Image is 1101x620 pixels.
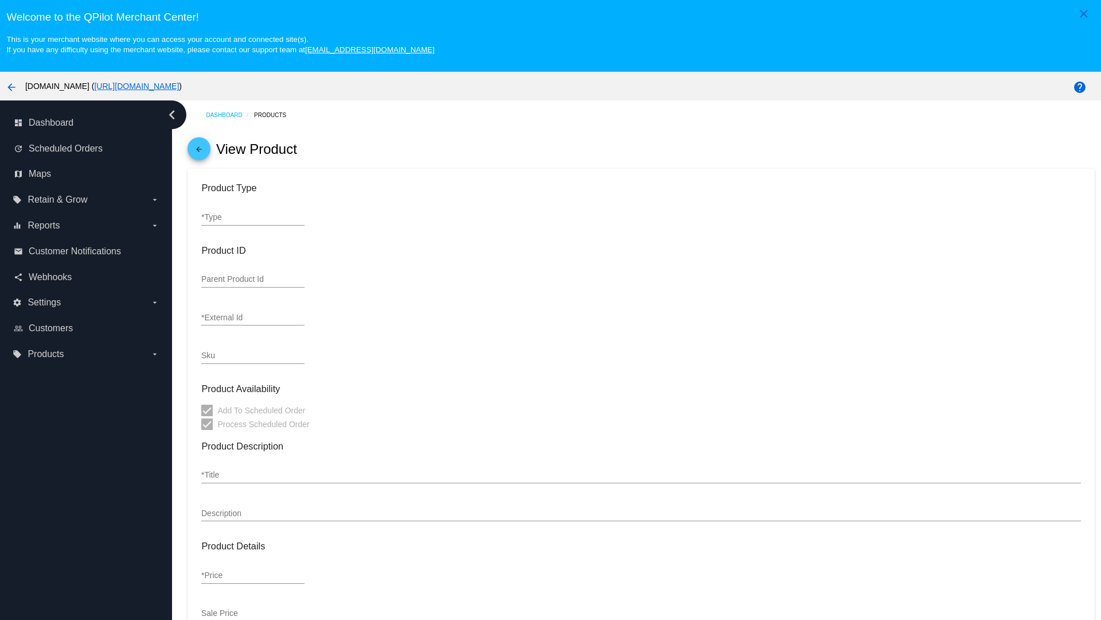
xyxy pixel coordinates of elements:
[28,349,64,359] span: Products
[254,106,296,124] a: Products
[201,183,1080,193] h3: Product Type
[1077,7,1091,21] mat-icon: close
[14,165,159,183] a: map Maps
[29,272,72,282] span: Webhooks
[201,213,304,222] input: *Type
[14,242,159,261] a: email Customer Notifications
[192,145,206,159] mat-icon: arrow_back
[13,221,22,230] i: equalizer
[201,471,1080,480] input: *Title
[1073,80,1087,94] mat-icon: help
[201,571,304,580] input: *Price
[28,195,87,205] span: Retain & Grow
[29,246,121,257] span: Customer Notifications
[14,324,23,333] i: people_outline
[201,383,1080,394] h3: Product Availability
[28,297,61,308] span: Settings
[217,417,309,431] span: Process Scheduled Order
[14,139,159,158] a: update Scheduled Orders
[201,541,1080,552] h3: Product Details
[150,195,159,204] i: arrow_drop_down
[6,35,434,54] small: This is your merchant website where you can access your account and connected site(s). If you hav...
[29,323,73,334] span: Customers
[14,169,23,179] i: map
[28,220,60,231] span: Reports
[29,118,73,128] span: Dashboard
[14,114,159,132] a: dashboard Dashboard
[201,351,304,361] input: Sku
[217,404,305,417] span: Add To Scheduled Order
[201,609,304,618] input: Sale Price
[94,82,179,91] a: [URL][DOMAIN_NAME]
[25,82,182,91] span: [DOMAIN_NAME] ( )
[29,144,103,154] span: Scheduled Orders
[201,509,1080,518] input: Description
[201,275,304,284] input: Parent Product Id
[150,221,159,230] i: arrow_drop_down
[14,268,159,286] a: share Webhooks
[201,441,1080,452] h3: Product Description
[163,106,181,124] i: chevron_left
[14,319,159,338] a: people_outline Customers
[14,273,23,282] i: share
[13,195,22,204] i: local_offer
[14,247,23,256] i: email
[150,350,159,359] i: arrow_drop_down
[150,298,159,307] i: arrow_drop_down
[14,118,23,127] i: dashboard
[29,169,51,179] span: Maps
[13,298,22,307] i: settings
[305,45,435,54] a: [EMAIL_ADDRESS][DOMAIN_NAME]
[13,350,22,359] i: local_offer
[201,313,304,323] input: *External Id
[14,144,23,153] i: update
[6,11,1094,24] h3: Welcome to the QPilot Merchant Center!
[216,141,297,157] h2: View Product
[5,80,18,94] mat-icon: arrow_back
[201,245,1080,256] h3: Product ID
[206,106,254,124] a: Dashboard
